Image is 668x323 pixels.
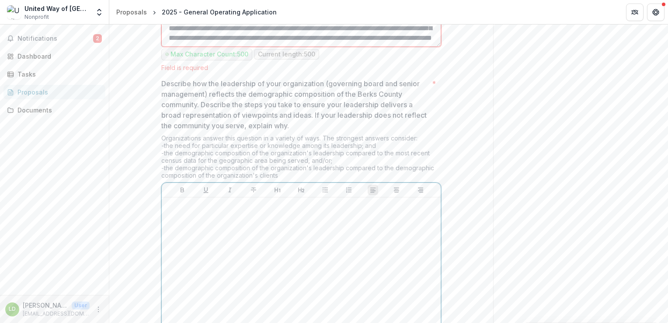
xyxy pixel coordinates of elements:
[113,6,280,18] nav: breadcrumb
[93,304,104,315] button: More
[170,51,248,58] p: Max Character Count: 500
[320,185,331,195] button: Bullet List
[161,134,441,183] div: Organizations answer this question in a variety of ways. The strongest answers consider: -the nee...
[116,7,147,17] div: Proposals
[93,4,105,21] button: Open entity switcher
[9,306,16,312] div: Leslie Davidson
[626,4,644,21] button: Partners
[7,5,21,19] img: United Way of Berks County
[248,185,259,195] button: Strike
[225,185,235,195] button: Italicize
[201,185,211,195] button: Underline
[258,51,315,58] p: Current length: 500
[368,185,378,195] button: Align Left
[72,302,90,309] p: User
[23,310,90,318] p: [EMAIL_ADDRESS][DOMAIN_NAME]
[3,85,105,99] a: Proposals
[3,67,105,81] a: Tasks
[3,49,105,63] a: Dashboard
[344,185,354,195] button: Ordered List
[17,52,98,61] div: Dashboard
[415,185,426,195] button: Align Right
[161,78,428,131] p: Describe how the leadership of your organization (governing board and senior management) reflects...
[24,13,49,21] span: Nonprofit
[113,6,150,18] a: Proposals
[177,185,188,195] button: Bold
[647,4,665,21] button: Get Help
[3,32,105,46] button: Notifications2
[17,88,98,97] div: Proposals
[3,103,105,117] a: Documents
[296,185,306,195] button: Heading 2
[23,301,68,310] p: [PERSON_NAME]
[161,64,441,71] div: Field is required
[162,7,277,17] div: 2025 - General Operating Application
[272,185,283,195] button: Heading 1
[24,4,90,13] div: United Way of [GEOGRAPHIC_DATA]
[93,34,102,43] span: 2
[17,105,98,115] div: Documents
[17,70,98,79] div: Tasks
[17,35,93,42] span: Notifications
[391,185,402,195] button: Align Center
